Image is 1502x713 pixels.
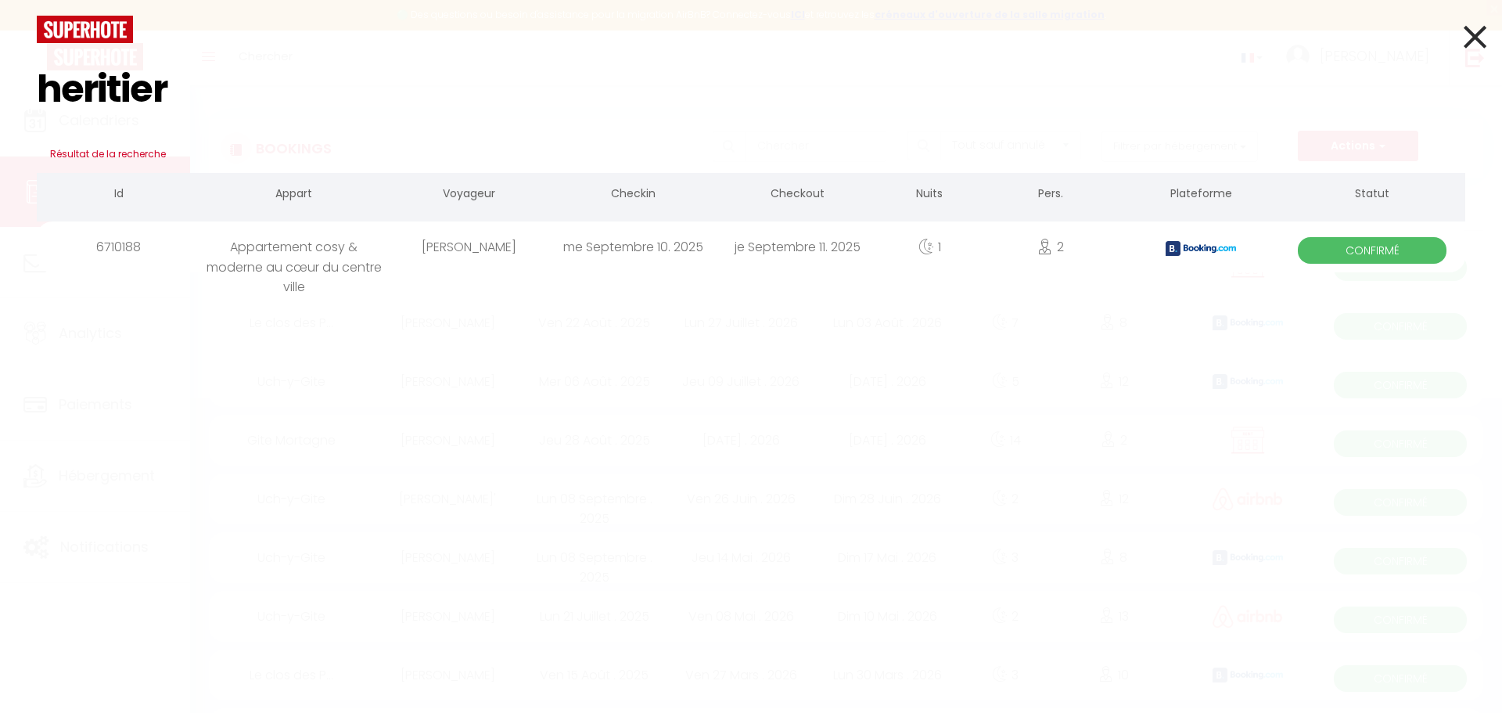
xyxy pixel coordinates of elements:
th: Pers. [979,173,1123,218]
div: 6710188 [37,221,201,272]
img: logo [37,16,133,43]
div: je Septembre 11. 2025 [715,221,879,272]
h3: Résultat de la recherche [37,135,1465,173]
div: 1 [879,221,979,272]
span: Confirmé [1298,237,1446,264]
th: Checkout [715,173,879,218]
input: Tapez pour rechercher... [37,43,1465,135]
th: Plateforme [1123,173,1280,218]
th: Voyageur [386,173,551,218]
button: Ouvrir le widget de chat LiveChat [13,6,59,53]
th: Checkin [551,173,715,218]
div: [PERSON_NAME] [386,221,551,272]
div: Appartement cosy & moderne au cœur du centre ville [201,221,386,272]
div: 2 [979,221,1123,272]
th: Nuits [879,173,979,218]
th: Id [37,173,201,218]
th: Statut [1280,173,1465,218]
div: me Septembre 10. 2025 [551,221,715,272]
img: booking2.png [1166,241,1236,256]
th: Appart [201,173,386,218]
